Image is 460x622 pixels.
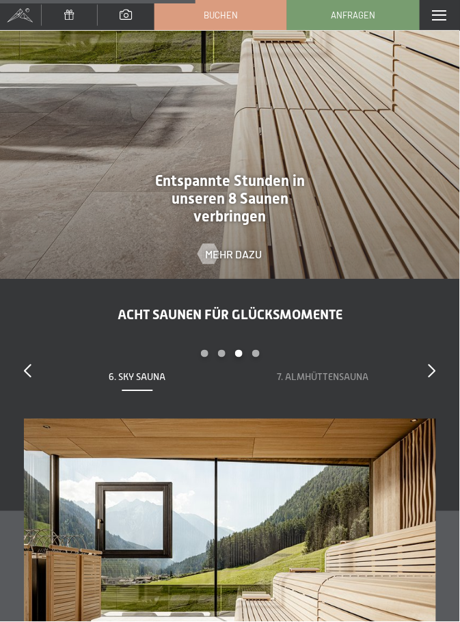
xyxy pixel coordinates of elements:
div: Carousel Page 1 [201,350,208,357]
span: Anfragen [331,9,375,21]
span: Buchen [204,9,238,21]
span: 6. Sky Sauna [109,372,165,383]
div: Carousel Pagination [44,350,416,371]
span: 7. Almhüttensauna [277,372,368,383]
a: Buchen [155,1,286,29]
span: Mehr dazu [205,247,262,262]
div: Carousel Page 4 [252,350,260,357]
span: Acht Saunen für Glücksmomente [118,306,342,323]
div: Carousel Page 2 [218,350,226,357]
div: Carousel Page 3 (Current Slide) [235,350,243,357]
a: Anfragen [288,1,419,29]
